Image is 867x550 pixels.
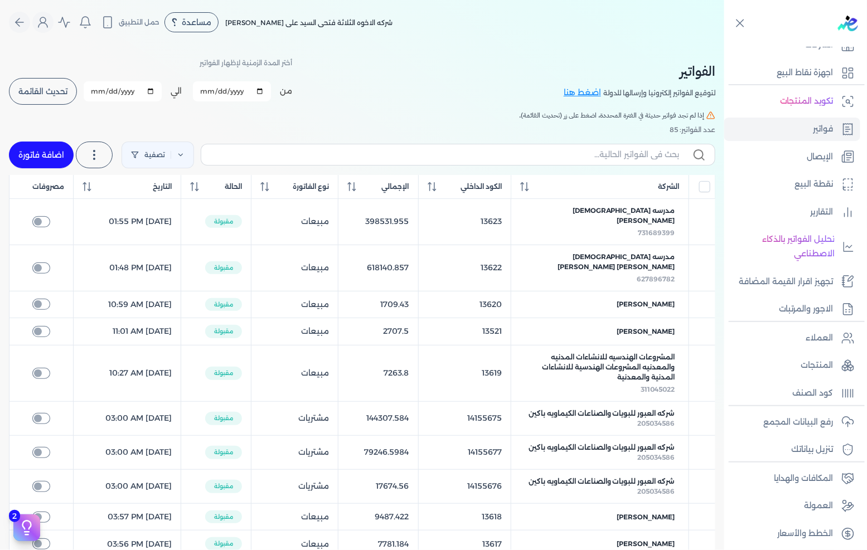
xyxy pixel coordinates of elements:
span: [PERSON_NAME] [617,299,675,309]
p: أختر المدة الزمنية لإظهار الفواتير [200,56,292,70]
p: لتوقيع الفواتير إلكترونيا وإرسالها للدولة [603,86,715,100]
img: logo [838,16,858,31]
span: مدرسه [DEMOGRAPHIC_DATA] [PERSON_NAME] [PERSON_NAME] [525,252,675,272]
span: تحديث القائمة [18,87,67,95]
a: العمولة [724,494,860,518]
a: تصفية [122,142,194,168]
p: تكويد المنتجات [780,94,834,109]
p: الخطط والأسعار [777,527,834,541]
p: المكافات والهدايا [774,471,834,486]
span: 205034586 [638,487,675,495]
a: اجهزة نقاط البيع [724,61,860,85]
span: 2 [9,510,20,522]
a: المكافات والهدايا [724,467,860,490]
span: مساعدة [182,18,211,26]
span: الإجمالي [382,182,409,192]
p: تنزيل بياناتك [792,442,834,457]
a: نقطة البيع [724,173,860,196]
span: الشركة [658,182,680,192]
span: التاريخ [153,182,172,192]
p: العمولة [805,499,834,513]
button: 2 [13,514,40,541]
span: 627896782 [637,275,675,283]
p: الإيصال [807,150,834,164]
a: التقارير [724,201,860,224]
a: رفع البيانات المجمع [724,411,860,434]
label: الي [171,85,182,97]
input: بحث في الفواتير الحالية... [210,149,679,160]
span: 731689399 [638,228,675,237]
p: كود الصنف [793,386,834,401]
span: 205034586 [638,453,675,461]
span: مصروفات [32,182,64,192]
span: إذا لم تجد فواتير حديثة في الفترة المحددة، اضغط على زر (تحديث القائمة). [519,110,704,120]
a: كود الصنف [724,382,860,405]
a: تحليل الفواتير بالذكاء الاصطناعي [724,228,860,265]
span: نوع الفاتورة [293,182,329,192]
p: العملاء [806,331,834,345]
a: تجهيز اقرار القيمة المضافة [724,270,860,294]
p: رفع البيانات المجمع [763,415,834,430]
a: الخطط والأسعار [724,522,860,546]
label: من [280,85,292,97]
span: 311045022 [641,385,675,393]
h2: الفواتير [564,61,715,81]
span: [PERSON_NAME] [617,512,675,522]
p: نقطة البيع [795,177,834,192]
span: شركه العبور للبويات والصناعات الكيماويه باكين [529,476,675,486]
a: الإيصال [724,145,860,169]
a: فواتير [724,118,860,141]
p: فواتير [813,122,834,137]
a: العملاء [724,327,860,350]
p: المنتجات [801,358,834,373]
span: شركه الاخوه الثلاثة فتحى السيد على [PERSON_NAME] [225,18,393,27]
span: الحالة [225,182,242,192]
span: المشروعات الهندسيه للانشاءات المدنيه والمعدنيه المشروعات الهندسية للانشاءات المدنية والمعدنية [525,352,675,382]
span: الكود الداخلي [461,182,502,192]
a: اضافة فاتورة [9,142,74,168]
a: تكويد المنتجات [724,90,860,113]
a: الاجور والمرتبات [724,298,860,321]
button: تحديث القائمة [9,78,77,105]
span: مدرسه [DEMOGRAPHIC_DATA] [PERSON_NAME] [525,206,675,226]
button: حمل التطبيق [98,13,162,32]
div: عدد الفواتير: 85 [9,125,715,135]
p: تحليل الفواتير بالذكاء الاصطناعي [730,232,835,261]
span: حمل التطبيق [119,17,159,27]
span: 205034586 [638,419,675,427]
span: [PERSON_NAME] [617,539,675,549]
p: اجهزة نقاط البيع [777,66,834,80]
a: المنتجات [724,354,860,377]
a: تنزيل بياناتك [724,438,860,461]
span: [PERSON_NAME] [617,327,675,337]
a: اضغط هنا [564,87,603,99]
p: الاجور والمرتبات [779,302,834,317]
p: التقارير [811,205,834,220]
p: تجهيز اقرار القيمة المضافة [739,275,834,289]
span: شركه العبور للبويات والصناعات الكيماويه باكين [529,408,675,418]
span: شركه العبور للبويات والصناعات الكيماويه باكين [529,442,675,452]
div: مساعدة [164,12,219,32]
